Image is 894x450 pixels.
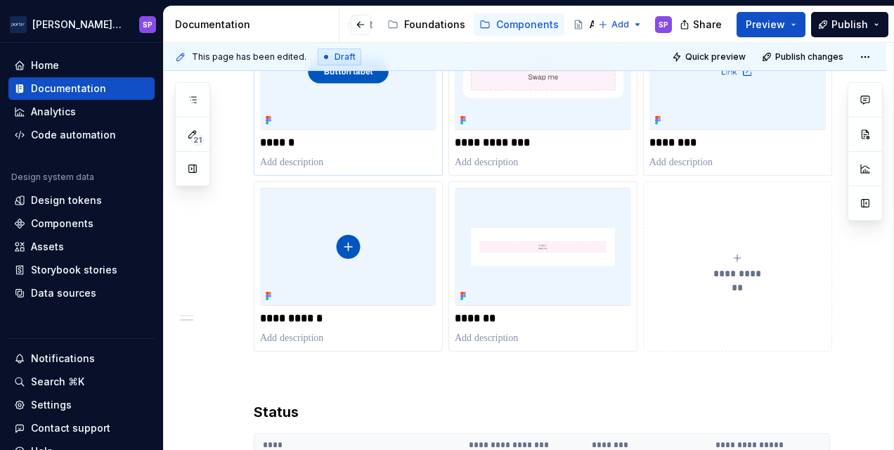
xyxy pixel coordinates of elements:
[455,188,631,305] img: d951555b-0253-4361-9fc6-6d64ccb3edb3.png
[590,18,652,32] div: Accessibility
[649,13,826,130] img: 14cf3cbc-0138-4a5c-b031-2ad8254179f0.png
[8,371,155,393] button: Search ⌘K
[8,282,155,304] a: Data sources
[31,421,110,435] div: Contact support
[8,394,155,416] a: Settings
[594,15,647,34] button: Add
[260,13,436,130] img: fc69f722-412d-4724-b478-37e02ce14e48.png
[31,375,84,389] div: Search ⌘K
[31,82,106,96] div: Documentation
[404,18,465,32] div: Foundations
[31,263,117,277] div: Storybook stories
[3,9,160,39] button: [PERSON_NAME] AirlinesSP
[737,12,805,37] button: Preview
[8,236,155,258] a: Assets
[31,193,102,207] div: Design tokens
[685,51,746,63] span: Quick preview
[673,12,731,37] button: Share
[8,259,155,281] a: Storybook stories
[8,189,155,212] a: Design tokens
[254,402,830,422] h3: Status
[143,19,153,30] div: SP
[31,286,96,300] div: Data sources
[191,134,204,146] span: 21
[31,398,72,412] div: Settings
[31,240,64,254] div: Assets
[8,54,155,77] a: Home
[31,105,76,119] div: Analytics
[11,172,94,183] div: Design system data
[567,13,657,36] a: Accessibility
[775,51,843,63] span: Publish changes
[8,77,155,100] a: Documentation
[496,18,559,32] div: Components
[260,188,436,305] img: 96c32c7d-c39f-4d05-bd00-0737bf21000f.png
[10,16,27,33] img: f0306bc8-3074-41fb-b11c-7d2e8671d5eb.png
[474,13,564,36] a: Components
[659,19,668,30] div: SP
[164,11,408,39] div: Page tree
[455,13,631,130] img: 5002a025-632c-4b8e-ae1e-8fb8d8a71fbd.png
[758,47,850,67] button: Publish changes
[335,51,356,63] span: Draft
[668,47,752,67] button: Quick preview
[175,18,333,32] div: Documentation
[8,347,155,370] button: Notifications
[693,18,722,32] span: Share
[8,212,155,235] a: Components
[192,51,306,63] span: This page has been edited.
[382,13,471,36] a: Foundations
[32,18,122,32] div: [PERSON_NAME] Airlines
[8,124,155,146] a: Code automation
[31,128,116,142] div: Code automation
[8,101,155,123] a: Analytics
[746,18,785,32] span: Preview
[611,19,629,30] span: Add
[31,352,95,366] div: Notifications
[811,12,888,37] button: Publish
[8,417,155,439] button: Contact support
[31,58,59,72] div: Home
[31,217,93,231] div: Components
[831,18,868,32] span: Publish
